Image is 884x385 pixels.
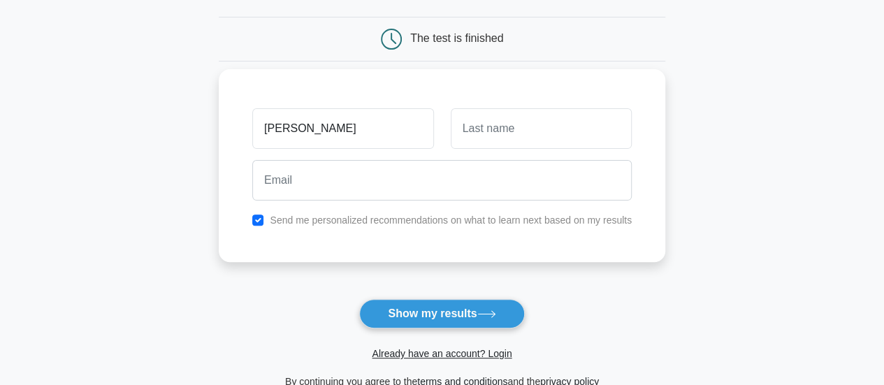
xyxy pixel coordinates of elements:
[270,215,632,226] label: Send me personalized recommendations on what to learn next based on my results
[252,160,632,201] input: Email
[359,299,524,328] button: Show my results
[410,32,503,44] div: The test is finished
[451,108,632,149] input: Last name
[252,108,433,149] input: First name
[372,348,512,359] a: Already have an account? Login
